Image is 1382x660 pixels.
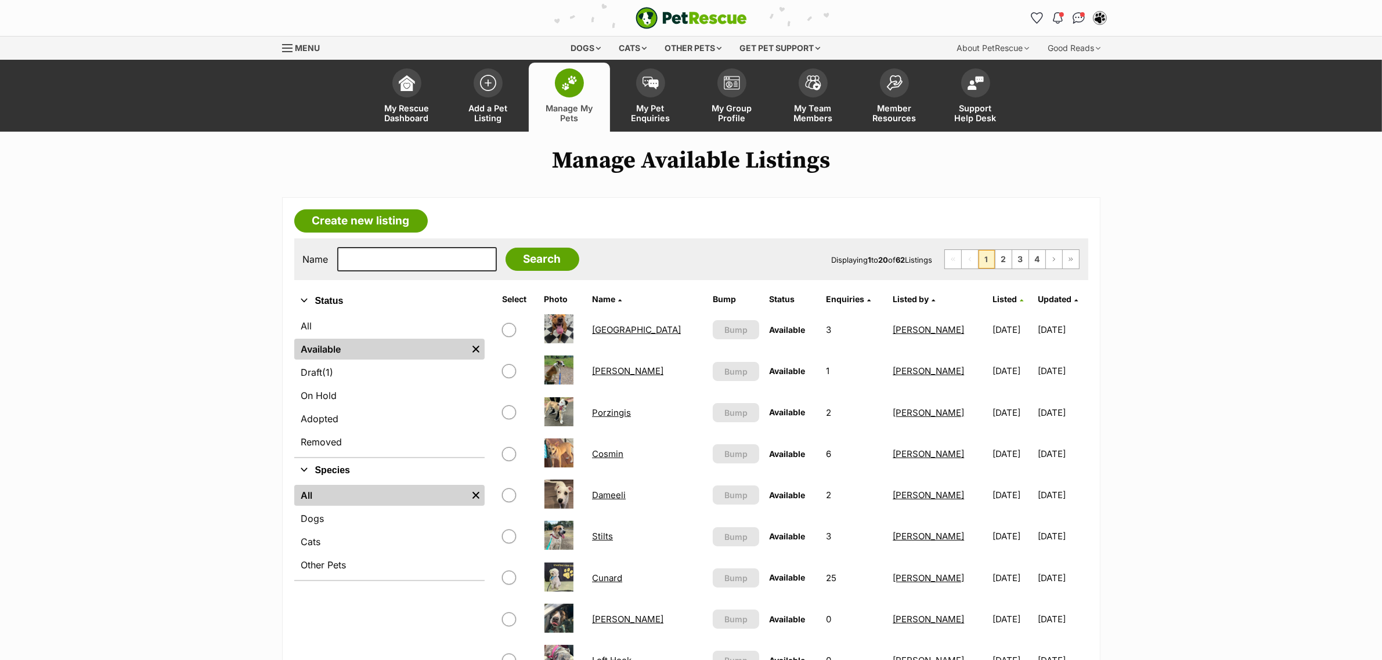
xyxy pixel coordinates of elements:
a: [PERSON_NAME] [893,489,964,501]
div: Cats [611,37,655,60]
td: 2 [821,393,887,433]
button: Bump [713,444,759,463]
a: [PERSON_NAME] [893,614,964,625]
td: [DATE] [1038,558,1087,598]
a: [PERSON_NAME] [893,365,964,376]
span: Bump [724,324,748,336]
strong: 62 [896,255,905,264]
span: Listed by [893,294,929,304]
td: 1 [821,351,887,391]
ul: Account quick links [1028,9,1109,27]
span: Bump [724,613,748,625]
a: [PERSON_NAME] [592,365,663,376]
a: [GEOGRAPHIC_DATA] [592,324,681,335]
td: [DATE] [1038,599,1087,639]
img: logo-e224e6f780fb5917bec1dbf3a21bbac754714ae5b6737aabdf751b685950b380.svg [636,7,747,29]
span: translation missing: en.admin.listings.index.attributes.enquiries [826,294,864,304]
span: Previous page [962,250,978,269]
td: [DATE] [988,558,1037,598]
a: PetRescue [636,7,747,29]
th: Photo [540,290,587,309]
a: [PERSON_NAME] [893,324,964,335]
a: Support Help Desk [935,63,1016,132]
td: [DATE] [988,516,1037,556]
td: 25 [821,558,887,598]
td: [DATE] [1038,434,1087,474]
img: Lynda Smith profile pic [1094,12,1106,24]
span: Manage My Pets [543,103,596,123]
a: Conversations [1070,9,1088,27]
td: [DATE] [988,310,1037,350]
a: All [294,316,485,336]
span: Available [770,572,806,582]
a: My Pet Enquiries [610,63,691,132]
img: help-desk-icon-fdf02630f3aa405de69fd3d07c3f3aa587a6932b1a1747fa1d2bba05be0121f9.svg [968,76,984,90]
button: Bump [713,403,759,422]
a: Available [294,339,467,360]
td: 0 [821,599,887,639]
a: My Group Profile [691,63,773,132]
span: Available [770,407,806,417]
span: First page [945,250,961,269]
span: Page 1 [979,250,995,269]
a: Stilts [592,531,613,542]
img: pet-enquiries-icon-7e3ad2cf08bfb03b45e93fb7055b45f3efa6380592205ae92323e6603595dc1f.svg [643,77,659,89]
a: My Rescue Dashboard [366,63,448,132]
span: Available [770,325,806,335]
span: Support Help Desk [950,103,1002,123]
span: Available [770,490,806,500]
span: Available [770,531,806,541]
span: Listed [993,294,1017,304]
img: manage-my-pets-icon-02211641906a0b7f246fdf0571729dbe1e7629f14944591b6c1af311fb30b64b.svg [561,75,578,90]
a: Dameeli [592,489,626,501]
div: Get pet support [731,37,828,60]
button: Bump [713,527,759,546]
div: Status [294,313,485,457]
a: Favourites [1028,9,1047,27]
span: Bump [724,531,748,543]
td: [DATE] [988,599,1037,639]
button: Bump [713,362,759,381]
a: Name [592,294,622,304]
td: [DATE] [988,475,1037,515]
a: Enquiries [826,294,871,304]
img: add-pet-listing-icon-0afa8454b4691262ce3f59096e99ab1cd57d4a30225e0717b998d2c9b9846f56.svg [480,75,496,91]
span: Add a Pet Listing [462,103,514,123]
span: Available [770,614,806,624]
button: Bump [713,485,759,505]
a: Next page [1046,250,1062,269]
a: Page 4 [1029,250,1045,269]
a: Add a Pet Listing [448,63,529,132]
img: group-profile-icon-3fa3cf56718a62981997c0bc7e787c4b2cf8bcc04b72c1350f741eb67cf2f40e.svg [724,76,740,90]
a: Draft [294,362,485,383]
a: Menu [282,37,329,57]
span: Bump [724,489,748,501]
td: [DATE] [1038,393,1087,433]
a: On Hold [294,385,485,406]
div: Dogs [562,37,609,60]
a: Updated [1038,294,1078,304]
span: My Pet Enquiries [625,103,677,123]
img: team-members-icon-5396bd8760b3fe7c0b43da4ab00e1e3bb1a5d9ba89233759b79545d2d3fc5d0d.svg [805,75,821,90]
a: Removed [294,431,485,452]
a: My Team Members [773,63,854,132]
button: Status [294,293,485,309]
span: Available [770,366,806,376]
a: Remove filter [467,485,485,506]
a: [PERSON_NAME] [893,572,964,583]
button: Bump [713,568,759,588]
a: Listed [993,294,1023,304]
td: [DATE] [988,393,1037,433]
div: Other pets [656,37,730,60]
th: Select [497,290,539,309]
a: All [294,485,467,506]
a: Dogs [294,508,485,529]
a: Adopted [294,408,485,429]
span: My Rescue Dashboard [381,103,433,123]
a: Cunard [592,572,622,583]
a: Create new listing [294,209,428,233]
strong: 20 [879,255,889,264]
button: My account [1091,9,1109,27]
a: [PERSON_NAME] [893,448,964,459]
a: Cats [294,531,485,552]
